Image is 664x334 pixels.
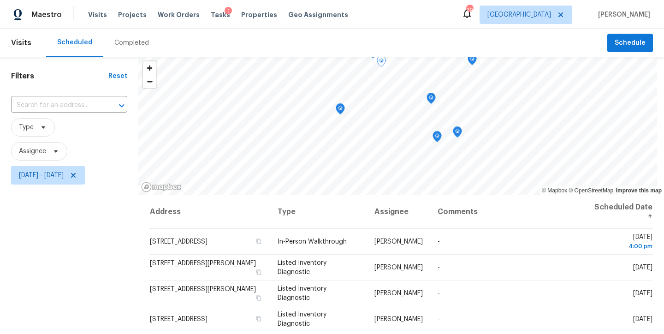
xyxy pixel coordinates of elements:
span: Visits [11,33,31,53]
div: 1 [225,7,232,16]
th: Comments [430,195,581,229]
input: Search for an address... [11,98,101,113]
div: Map marker [453,126,462,141]
th: Scheduled Date ↑ [581,195,653,229]
a: Mapbox [542,187,567,194]
span: [PERSON_NAME] [374,316,423,322]
span: Maestro [31,10,62,19]
canvas: Map [138,57,657,195]
span: [DATE] [633,316,652,322]
span: Visits [88,10,107,19]
div: 29 [466,6,473,15]
span: [DATE] [588,234,652,251]
th: Assignee [367,195,430,229]
span: [STREET_ADDRESS] [150,239,207,245]
span: Work Orders [158,10,200,19]
div: Reset [108,72,127,81]
div: Map marker [427,93,436,107]
span: [PERSON_NAME] [374,264,423,271]
span: [DATE] [633,290,652,297]
a: Improve this map [616,187,662,194]
a: OpenStreetMap [569,187,613,194]
span: Schedule [615,37,646,49]
span: In-Person Walkthrough [278,239,347,245]
button: Copy Address [255,268,263,276]
span: Projects [118,10,147,19]
span: Properties [241,10,277,19]
div: Scheduled [57,38,92,47]
span: - [438,290,440,297]
button: Schedule [607,34,653,53]
span: - [438,239,440,245]
span: [PERSON_NAME] [374,239,423,245]
span: [STREET_ADDRESS] [150,316,207,322]
div: 4:00 pm [588,242,652,251]
span: Tasks [211,12,230,18]
a: Mapbox homepage [141,182,182,192]
span: Listed Inventory Diagnostic [278,311,326,327]
span: [PERSON_NAME] [374,290,423,297]
span: [GEOGRAPHIC_DATA] [487,10,551,19]
div: Map marker [433,131,442,145]
div: Completed [114,38,149,48]
button: Zoom out [143,75,156,88]
span: Listed Inventory Diagnostic [278,286,326,301]
span: - [438,264,440,271]
span: [DATE] - [DATE] [19,171,64,180]
h1: Filters [11,72,108,81]
div: Map marker [377,56,386,70]
th: Type [270,195,367,229]
button: Zoom in [143,61,156,75]
button: Copy Address [255,294,263,302]
span: Type [19,123,34,132]
button: Open [115,99,128,112]
span: Listed Inventory Diagnostic [278,260,326,275]
span: [STREET_ADDRESS][PERSON_NAME] [150,286,256,292]
span: - [438,316,440,322]
span: Assignee [19,147,46,156]
span: [STREET_ADDRESS][PERSON_NAME] [150,260,256,267]
span: [PERSON_NAME] [594,10,650,19]
div: Map marker [468,54,477,68]
th: Address [149,195,270,229]
button: Copy Address [255,315,263,323]
div: Map marker [336,103,345,118]
span: [DATE] [633,264,652,271]
button: Copy Address [255,237,263,245]
span: Geo Assignments [288,10,348,19]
